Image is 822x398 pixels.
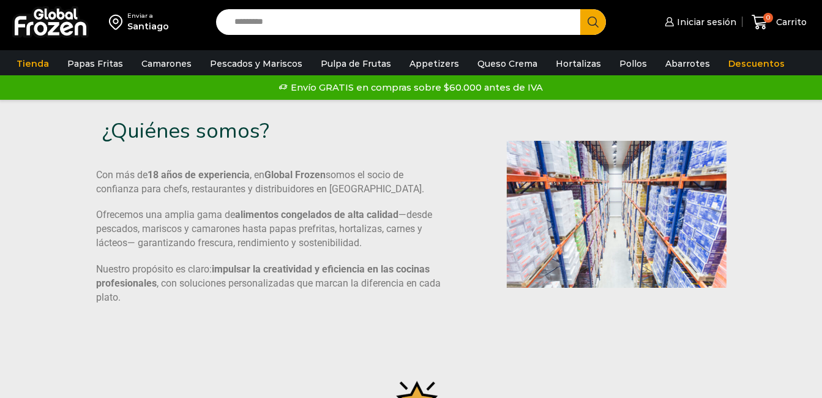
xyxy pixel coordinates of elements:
h3: ¿Quiénes somos? [102,118,398,144]
a: Descuentos [722,52,791,75]
b: 18 años de experiencia [148,169,250,181]
div: Enviar a [127,12,169,20]
a: Papas Fritas [61,52,129,75]
button: Search button [580,9,606,35]
a: Pescados y Mariscos [204,52,308,75]
a: Iniciar sesión [662,10,736,34]
span: Carrito [773,16,807,28]
a: Tienda [10,52,55,75]
div: Santiago [127,20,169,32]
a: Pollos [613,52,653,75]
b: impulsar la creatividad y eficiencia en las cocinas profesionales [96,263,430,289]
a: Hortalizas [550,52,607,75]
span: 0 [763,13,773,23]
a: 0 Carrito [749,8,810,37]
a: Abarrotes [659,52,716,75]
a: Camarones [135,52,198,75]
a: Pulpa de Frutas [315,52,397,75]
p: Ofrecemos una amplia gama de —desde pescados, mariscos y camarones hasta papas prefritas, hortali... [96,208,444,250]
p: Con más de , en somos el socio de confianza para chefs, restaurantes y distribuidores en [GEOGRAP... [96,168,444,197]
span: Iniciar sesión [674,16,736,28]
b: Global Frozen [264,169,326,181]
a: Queso Crema [471,52,544,75]
a: Appetizers [403,52,465,75]
b: alimentos congelados de alta calidad [235,209,398,220]
img: address-field-icon.svg [109,12,127,32]
p: Nuestro propósito es claro: , con soluciones personalizadas que marcan la diferencia en cada plato. [96,263,444,305]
